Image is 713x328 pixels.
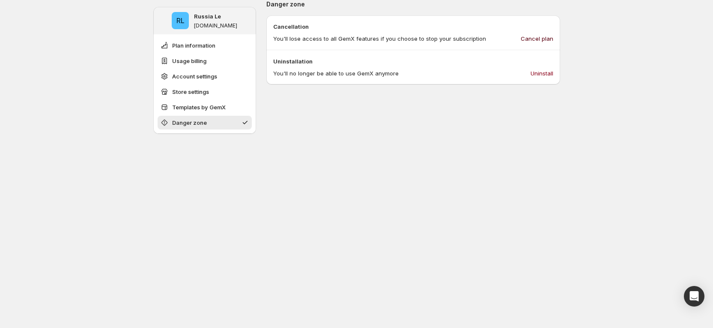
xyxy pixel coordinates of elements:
[158,69,252,83] button: Account settings
[158,54,252,68] button: Usage billing
[158,100,252,114] button: Templates by GemX
[273,22,553,31] p: Cancellation
[158,116,252,129] button: Danger zone
[158,85,252,99] button: Store settings
[194,12,221,21] p: Russia Le
[273,69,399,78] p: You'll no longer be able to use GemX anymore
[172,103,226,111] span: Templates by GemX
[172,87,209,96] span: Store settings
[172,12,189,29] span: Russia Le
[172,72,217,81] span: Account settings
[531,69,553,78] span: Uninstall
[684,286,704,307] div: Open Intercom Messenger
[172,57,206,65] span: Usage billing
[521,34,553,43] span: Cancel plan
[194,22,237,29] p: [DOMAIN_NAME]
[516,32,558,45] button: Cancel plan
[172,118,207,127] span: Danger zone
[525,66,558,80] button: Uninstall
[172,41,215,50] span: Plan information
[158,39,252,52] button: Plan information
[273,57,553,66] p: Uninstallation
[176,16,185,25] text: RL
[273,34,486,43] p: You'll lose access to all GemX features if you choose to stop your subscription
